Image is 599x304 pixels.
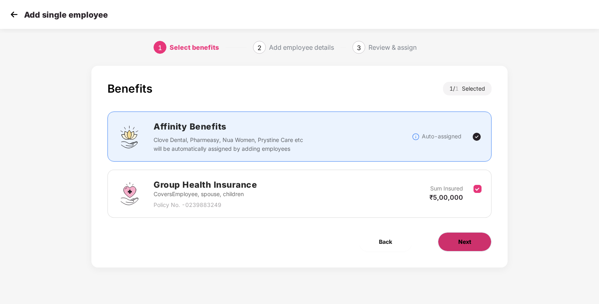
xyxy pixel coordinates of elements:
span: 2 [257,44,261,52]
p: Clove Dental, Pharmeasy, Nua Women, Prystine Care etc will be automatically assigned by adding em... [154,136,308,153]
span: 1 [455,85,462,92]
button: Next [438,232,492,251]
h2: Affinity Benefits [154,120,412,133]
span: Next [458,237,471,246]
img: svg+xml;base64,PHN2ZyBpZD0iR3JvdXBfSGVhbHRoX0luc3VyYW5jZSIgZGF0YS1uYW1lPSJHcm91cCBIZWFsdGggSW5zdX... [117,182,142,206]
span: ₹5,00,000 [429,193,463,201]
img: svg+xml;base64,PHN2ZyBpZD0iSW5mb18tXzMyeDMyIiBkYXRhLW5hbWU9IkluZm8gLSAzMngzMiIgeG1sbnM9Imh0dHA6Ly... [412,133,420,141]
div: 1 / Selected [443,82,492,95]
p: Covers Employee, spouse, children [154,190,257,199]
p: Sum Insured [430,184,463,193]
p: Add single employee [24,10,108,20]
img: svg+xml;base64,PHN2ZyBpZD0iVGljay0yNHgyNCIgeG1sbnM9Imh0dHA6Ly93d3cudzMub3JnLzIwMDAvc3ZnIiB3aWR0aD... [472,132,482,142]
h2: Group Health Insurance [154,178,257,191]
div: Benefits [107,82,152,95]
div: Review & assign [368,41,417,54]
button: Back [359,232,412,251]
div: Select benefits [170,41,219,54]
span: 3 [357,44,361,52]
img: svg+xml;base64,PHN2ZyBpZD0iQWZmaW5pdHlfQmVuZWZpdHMiIGRhdGEtbmFtZT0iQWZmaW5pdHkgQmVuZWZpdHMiIHhtbG... [117,125,142,149]
span: Back [379,237,392,246]
p: Auto-assigned [422,132,461,141]
div: Add employee details [269,41,334,54]
span: 1 [158,44,162,52]
p: Policy No. - 0239883249 [154,201,257,209]
img: svg+xml;base64,PHN2ZyB4bWxucz0iaHR0cDovL3d3dy53My5vcmcvMjAwMC9zdmciIHdpZHRoPSIzMCIgaGVpZ2h0PSIzMC... [8,8,20,20]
